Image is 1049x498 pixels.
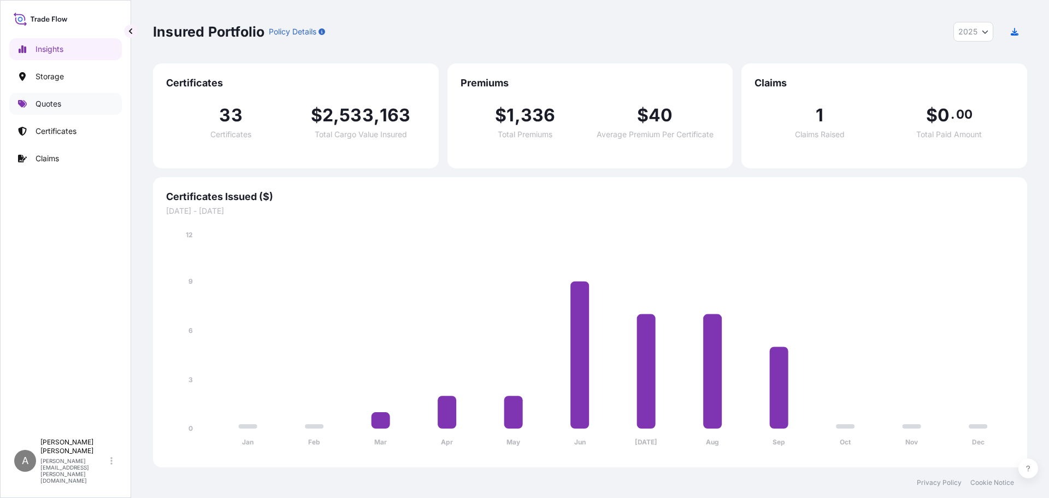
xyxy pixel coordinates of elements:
[219,107,242,124] span: 33
[166,206,1014,216] span: [DATE] - [DATE]
[36,126,76,137] p: Certificates
[506,107,514,124] span: 1
[958,26,977,37] span: 2025
[953,22,993,42] button: Year Selector
[269,26,316,37] p: Policy Details
[188,326,193,335] tspan: 6
[9,38,122,60] a: Insights
[795,131,845,138] span: Claims Raised
[441,438,453,446] tspan: Apr
[36,98,61,109] p: Quotes
[322,107,333,124] span: 2
[188,277,193,285] tspan: 9
[706,438,719,446] tspan: Aug
[9,93,122,115] a: Quotes
[755,77,1014,90] span: Claims
[9,148,122,169] a: Claims
[9,120,122,142] a: Certificates
[515,107,521,124] span: ,
[374,438,387,446] tspan: Mar
[22,455,28,466] span: A
[210,131,251,138] span: Certificates
[926,107,938,124] span: $
[188,424,193,432] tspan: 0
[916,131,982,138] span: Total Paid Amount
[597,131,714,138] span: Average Premium Per Certificate
[188,376,193,384] tspan: 3
[905,438,918,446] tspan: Nov
[574,438,586,446] tspan: Jun
[498,131,552,138] span: Total Premiums
[36,153,59,164] p: Claims
[840,438,851,446] tspan: Oct
[339,107,374,124] span: 533
[938,107,950,124] span: 0
[495,107,506,124] span: $
[40,438,108,455] p: [PERSON_NAME] [PERSON_NAME]
[637,107,649,124] span: $
[461,77,720,90] span: Premiums
[308,438,320,446] tspan: Feb
[315,131,407,138] span: Total Cargo Value Insured
[166,77,426,90] span: Certificates
[951,110,954,119] span: .
[816,107,823,124] span: 1
[970,478,1014,487] a: Cookie Notice
[166,190,1014,203] span: Certificates Issued ($)
[153,23,264,40] p: Insured Portfolio
[333,107,339,124] span: ,
[917,478,962,487] a: Privacy Policy
[36,71,64,82] p: Storage
[242,438,254,446] tspan: Jan
[380,107,411,124] span: 163
[374,107,380,124] span: ,
[956,110,973,119] span: 00
[9,66,122,87] a: Storage
[186,231,193,239] tspan: 12
[773,438,785,446] tspan: Sep
[36,44,63,55] p: Insights
[506,438,521,446] tspan: May
[40,458,108,484] p: [PERSON_NAME][EMAIL_ADDRESS][PERSON_NAME][DOMAIN_NAME]
[649,107,673,124] span: 40
[311,107,322,124] span: $
[972,438,985,446] tspan: Dec
[521,107,556,124] span: 336
[635,438,657,446] tspan: [DATE]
